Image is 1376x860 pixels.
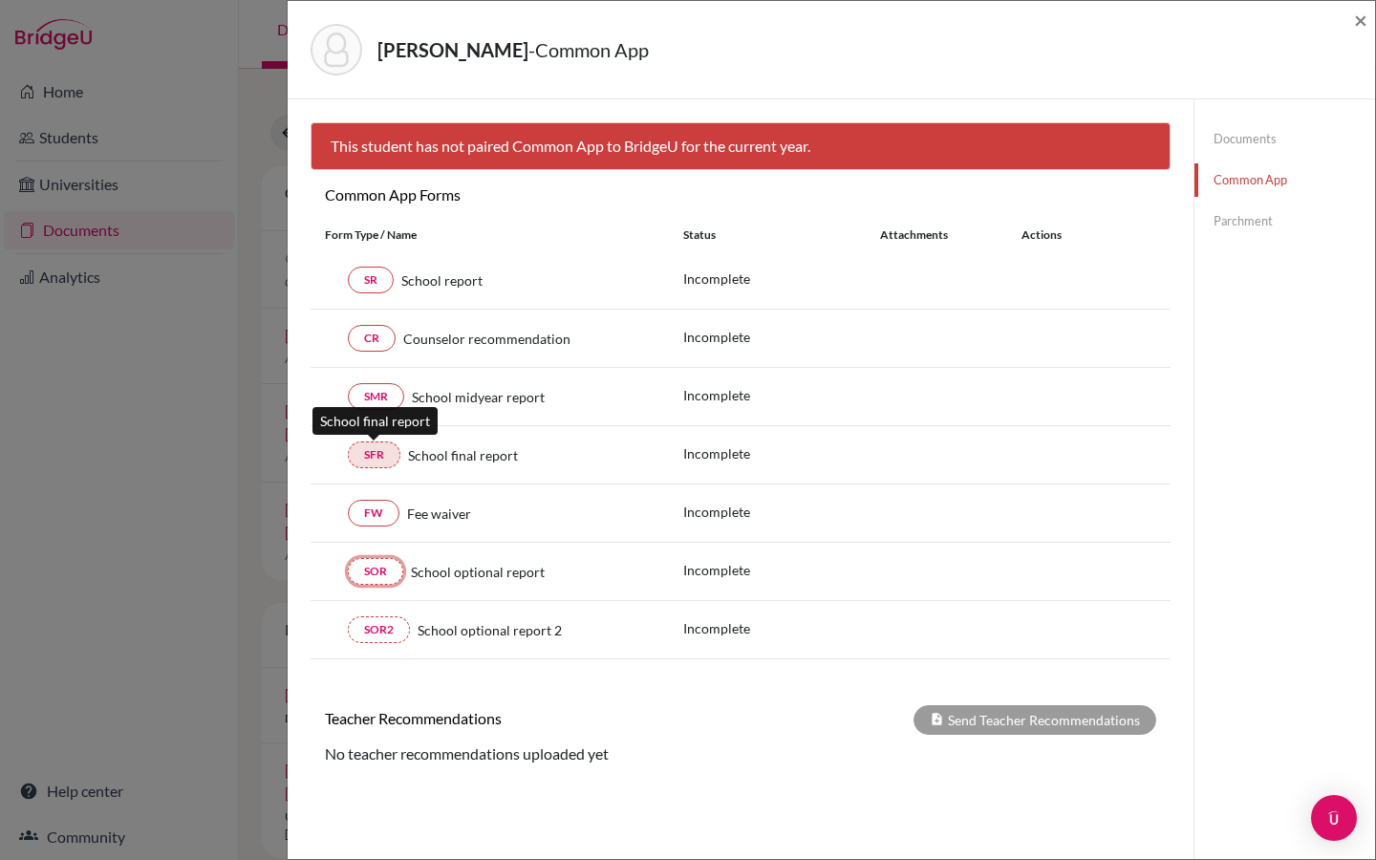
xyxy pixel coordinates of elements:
div: This student has not paired Common App to BridgeU for the current year. [311,122,1171,170]
div: Send Teacher Recommendations [914,705,1156,735]
p: Incomplete [683,443,880,463]
strong: [PERSON_NAME] [377,38,528,61]
span: School optional report [411,562,545,582]
a: Documents [1194,122,1375,156]
span: × [1354,6,1367,33]
span: Counselor recommendation [403,329,570,349]
div: Form Type / Name [311,226,669,244]
a: CR [348,325,396,352]
button: Close [1354,9,1367,32]
a: FW [348,500,399,527]
a: Parchment [1194,204,1375,238]
div: Attachments [880,226,999,244]
span: School final report [408,445,518,465]
div: School final report [312,407,438,435]
p: Incomplete [683,502,880,522]
span: Fee waiver [407,504,471,524]
h6: Common App Forms [311,185,741,204]
div: Open Intercom Messenger [1311,795,1357,841]
p: Incomplete [683,327,880,347]
a: SMR [348,383,404,410]
h6: Teacher Recommendations [311,709,741,727]
p: Incomplete [683,269,880,289]
p: Incomplete [683,618,880,638]
span: School report [401,270,483,290]
p: Incomplete [683,385,880,405]
p: Incomplete [683,560,880,580]
a: SOR2 [348,616,410,643]
div: Actions [999,226,1117,244]
div: No teacher recommendations uploaded yet [311,742,1171,765]
span: School midyear report [412,387,545,407]
span: School optional report 2 [418,620,562,640]
a: SOR [348,558,403,585]
a: SR [348,267,394,293]
a: SFR [348,441,400,468]
div: Status [683,226,880,244]
span: - Common App [528,38,649,61]
a: Common App [1194,163,1375,197]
